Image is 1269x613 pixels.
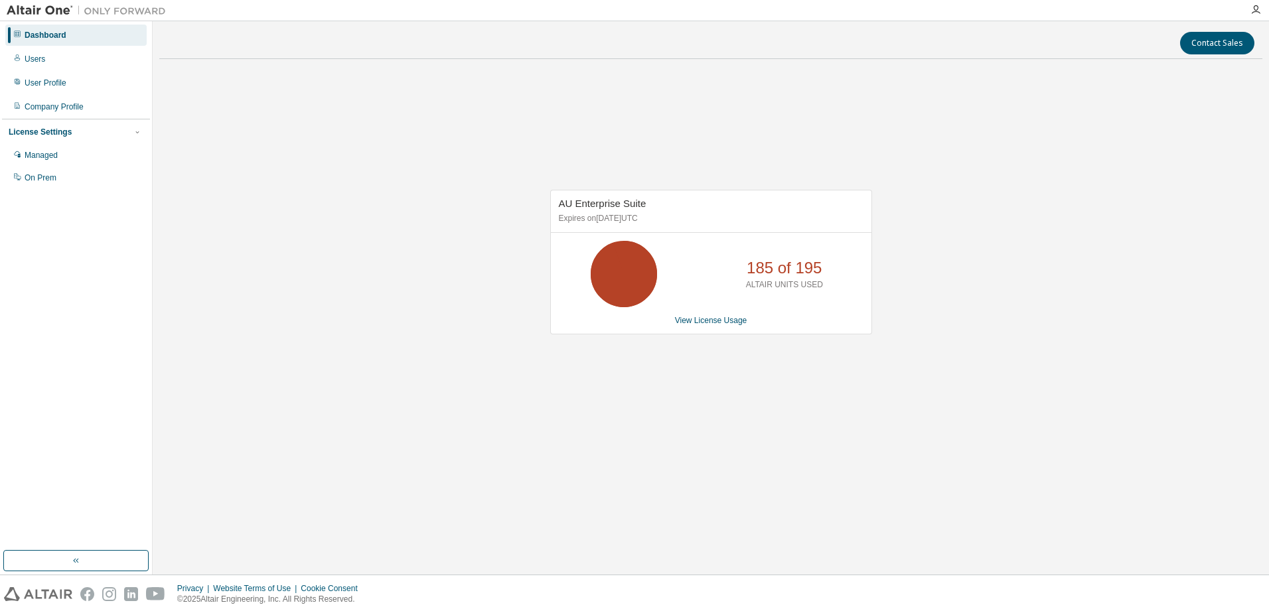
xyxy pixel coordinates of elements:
p: Expires on [DATE] UTC [559,213,860,224]
img: linkedin.svg [124,587,138,601]
img: youtube.svg [146,587,165,601]
div: Managed [25,150,58,161]
span: AU Enterprise Suite [559,198,646,209]
img: instagram.svg [102,587,116,601]
div: Dashboard [25,30,66,40]
div: On Prem [25,172,56,183]
div: Cookie Consent [301,583,365,594]
button: Contact Sales [1180,32,1254,54]
div: Privacy [177,583,213,594]
p: ALTAIR UNITS USED [746,279,823,291]
img: Altair One [7,4,173,17]
div: Company Profile [25,102,84,112]
div: Website Terms of Use [213,583,301,594]
div: User Profile [25,78,66,88]
div: Users [25,54,45,64]
div: License Settings [9,127,72,137]
p: © 2025 Altair Engineering, Inc. All Rights Reserved. [177,594,366,605]
p: 185 of 195 [747,257,822,279]
img: altair_logo.svg [4,587,72,601]
a: View License Usage [675,316,747,325]
img: facebook.svg [80,587,94,601]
